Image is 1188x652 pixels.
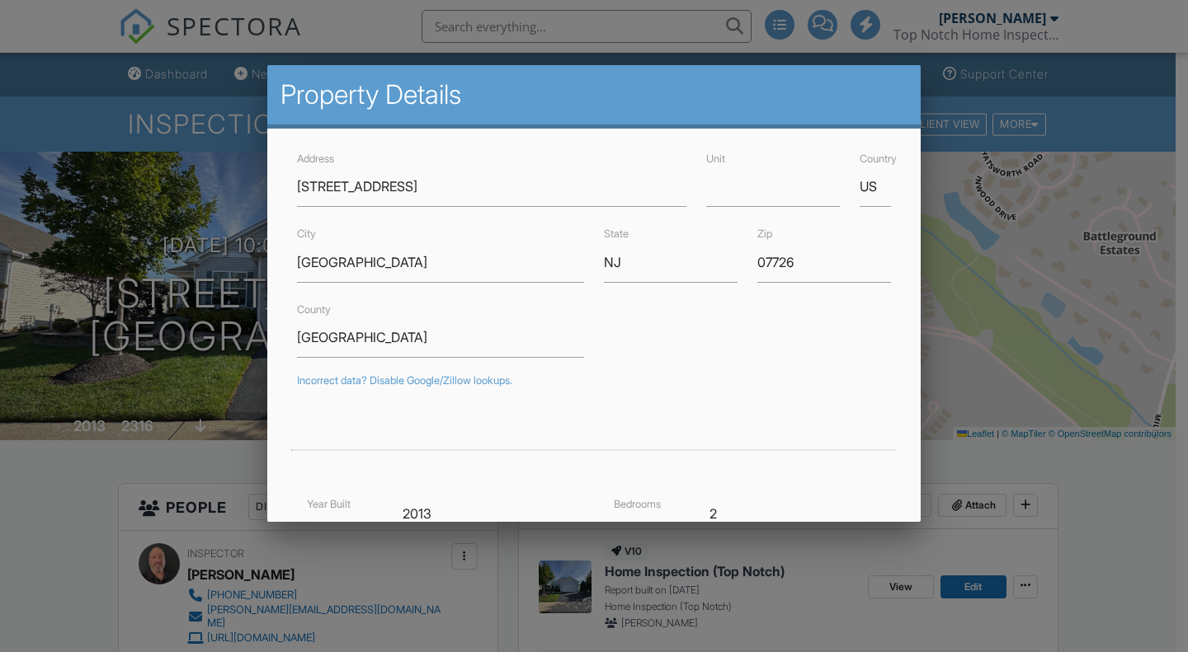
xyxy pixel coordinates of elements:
label: Year Built [307,498,351,510]
label: Address [297,152,334,165]
label: Bedrooms [614,498,661,510]
label: City [297,227,316,240]
h2: Property Details [280,78,907,111]
label: Zip [757,227,772,240]
label: State [604,227,629,240]
label: Unit [706,152,725,165]
div: Incorrect data? Disable Google/Zillow lookups. [297,374,891,387]
label: County [297,303,331,316]
label: Country [860,152,897,165]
